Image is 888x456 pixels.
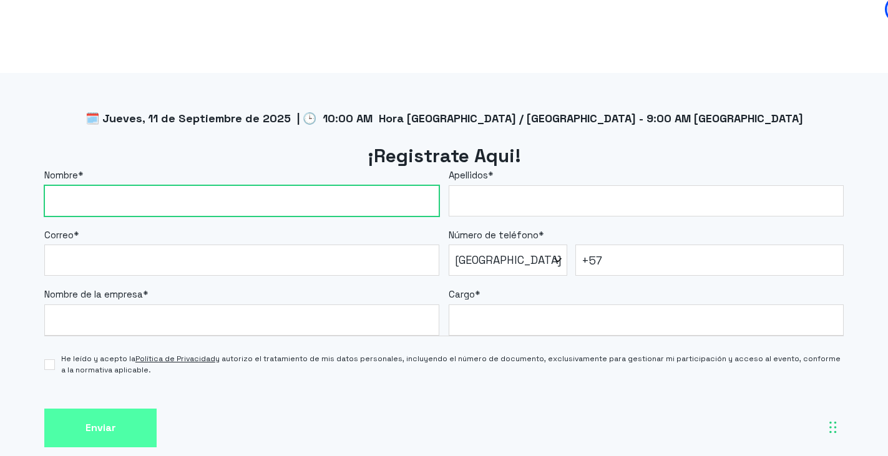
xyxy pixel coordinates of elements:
span: He leído y acepto la y autorizo el tratamiento de mis datos personales, incluyendo el número de d... [61,353,844,376]
span: Número de teléfono [449,229,539,241]
div: Widget de chat [663,296,888,456]
h2: ¡Registrate Aqui! [44,143,844,169]
iframe: Chat Widget [663,296,888,456]
div: Arrastrar [829,409,837,446]
input: Enviar [44,409,157,448]
span: Correo [44,229,74,241]
input: He leído y acepto laPolítica de Privacidady autorizo el tratamiento de mis datos personales, incl... [44,359,55,370]
span: Cargo [449,288,475,300]
span: Nombre de la empresa [44,288,143,300]
span: 🗓️ Jueves, 11 de Septiembre de 2025 | 🕒 10:00 AM Hora [GEOGRAPHIC_DATA] / [GEOGRAPHIC_DATA] - 9:0... [85,111,803,125]
a: Política de Privacidad [135,354,215,364]
span: Apellidos [449,169,488,181]
span: Nombre [44,169,78,181]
